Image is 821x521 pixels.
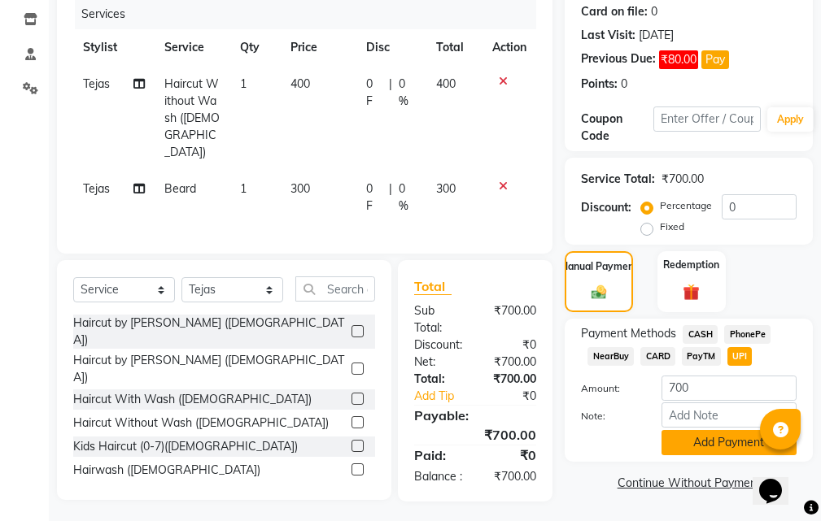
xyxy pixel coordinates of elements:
[240,181,247,196] span: 1
[73,352,345,386] div: Haircut by [PERSON_NAME] ([DEMOGRAPHIC_DATA])
[569,381,649,396] label: Amount:
[402,425,548,445] div: ₹700.00
[724,325,771,344] span: PhonePe
[660,198,712,213] label: Percentage
[651,3,657,20] div: 0
[290,76,310,91] span: 400
[290,181,310,196] span: 300
[727,347,753,366] span: UPI
[560,259,638,274] label: Manual Payment
[581,50,656,69] div: Previous Due:
[230,29,280,66] th: Qty
[678,282,705,302] img: _gift.svg
[426,29,483,66] th: Total
[581,325,676,342] span: Payment Methods
[475,302,548,336] div: ₹700.00
[155,29,230,66] th: Service
[587,284,611,301] img: _cash.svg
[83,181,110,196] span: Tejas
[295,276,375,302] input: Search or Scan
[164,181,196,196] span: Beard
[662,171,704,188] div: ₹700.00
[475,336,548,354] div: ₹0
[659,50,698,69] span: ₹80.00
[662,430,797,455] button: Add Payment
[240,76,247,91] span: 1
[73,415,329,432] div: Haircut Without Wash ([DEMOGRAPHIC_DATA])
[73,29,155,66] th: Stylist
[414,278,452,295] span: Total
[399,76,417,110] span: 0 %
[83,76,110,91] span: Tejas
[402,354,475,371] div: Net:
[663,258,719,272] label: Redemption
[587,347,634,366] span: NearBuy
[581,111,653,145] div: Coupon Code
[402,302,475,336] div: Sub Total:
[402,388,487,405] a: Add Tip
[402,336,475,354] div: Discount:
[682,347,721,366] span: PayTM
[581,76,618,93] div: Points:
[581,3,648,20] div: Card on file:
[483,29,536,66] th: Action
[73,462,260,479] div: Hairwash ([DEMOGRAPHIC_DATA])
[73,391,312,408] div: Haircut With Wash ([DEMOGRAPHIC_DATA])
[366,180,382,215] span: 0 F
[683,325,718,344] span: CASH
[436,181,456,196] span: 300
[389,180,392,215] span: |
[366,76,382,110] span: 0 F
[660,219,684,234] label: Fixed
[402,371,475,388] div: Total:
[581,171,655,188] div: Service Total:
[402,406,548,425] div: Payable:
[701,50,729,69] button: Pay
[399,180,417,215] span: 0 %
[436,76,456,91] span: 400
[73,438,298,455] div: Kids Haircut (0-7)([DEMOGRAPHIC_DATA])
[662,376,797,401] input: Amount
[389,76,392,110] span: |
[356,29,426,66] th: Disc
[475,354,548,371] div: ₹700.00
[475,371,548,388] div: ₹700.00
[281,29,357,66] th: Price
[73,315,345,349] div: Haircut by [PERSON_NAME] ([DEMOGRAPHIC_DATA])
[164,76,220,159] span: Haircut Without Wash ([DEMOGRAPHIC_DATA])
[568,475,810,492] a: Continue Without Payment
[640,347,675,366] span: CARD
[569,409,649,423] label: Note:
[402,468,475,485] div: Balance :
[639,27,674,44] div: [DATE]
[475,468,548,485] div: ₹700.00
[653,106,761,132] input: Enter Offer / Coupon Code
[581,199,631,216] div: Discount:
[621,76,627,93] div: 0
[662,402,797,428] input: Add Note
[753,456,805,505] iframe: chat widget
[581,27,635,44] div: Last Visit:
[487,388,548,405] div: ₹0
[767,107,814,132] button: Apply
[402,445,475,465] div: Paid:
[475,445,548,465] div: ₹0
